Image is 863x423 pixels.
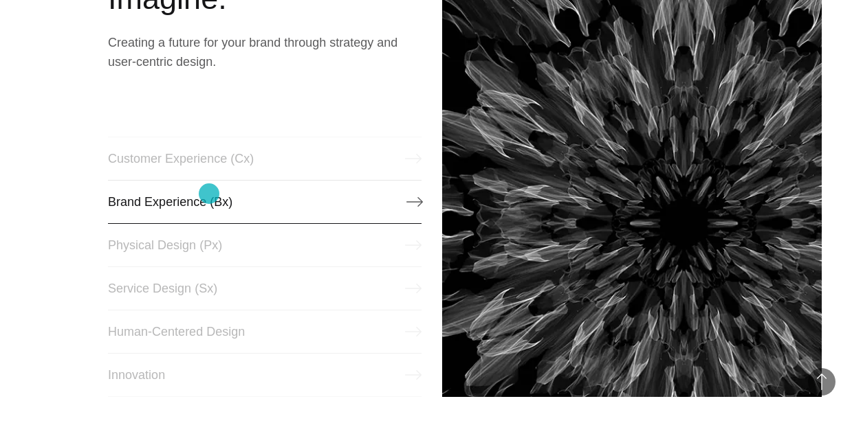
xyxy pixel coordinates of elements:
[108,353,421,397] a: Innovation
[108,137,421,181] a: Customer Experience (Cx)
[108,223,421,267] a: Physical Design (Px)
[808,368,835,396] button: Back to Top
[108,180,421,224] a: Brand Experience (Bx)
[108,310,421,354] a: Human-Centered Design
[108,266,421,310] a: Service Design (Sx)
[108,33,421,71] p: Creating a future for your brand through strategy and user-centric design.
